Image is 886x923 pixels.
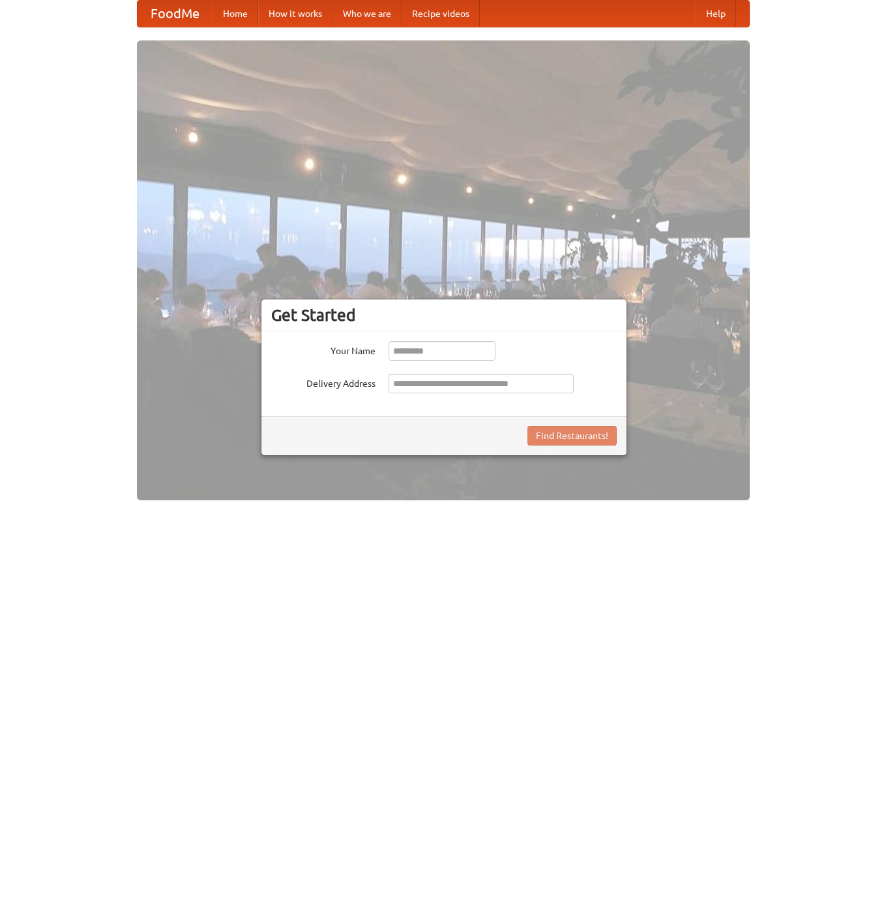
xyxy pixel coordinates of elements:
[213,1,258,27] a: Home
[696,1,736,27] a: Help
[258,1,332,27] a: How it works
[138,1,213,27] a: FoodMe
[271,374,376,390] label: Delivery Address
[332,1,402,27] a: Who we are
[402,1,480,27] a: Recipe videos
[271,341,376,357] label: Your Name
[271,305,617,325] h3: Get Started
[527,426,617,446] button: Find Restaurants!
